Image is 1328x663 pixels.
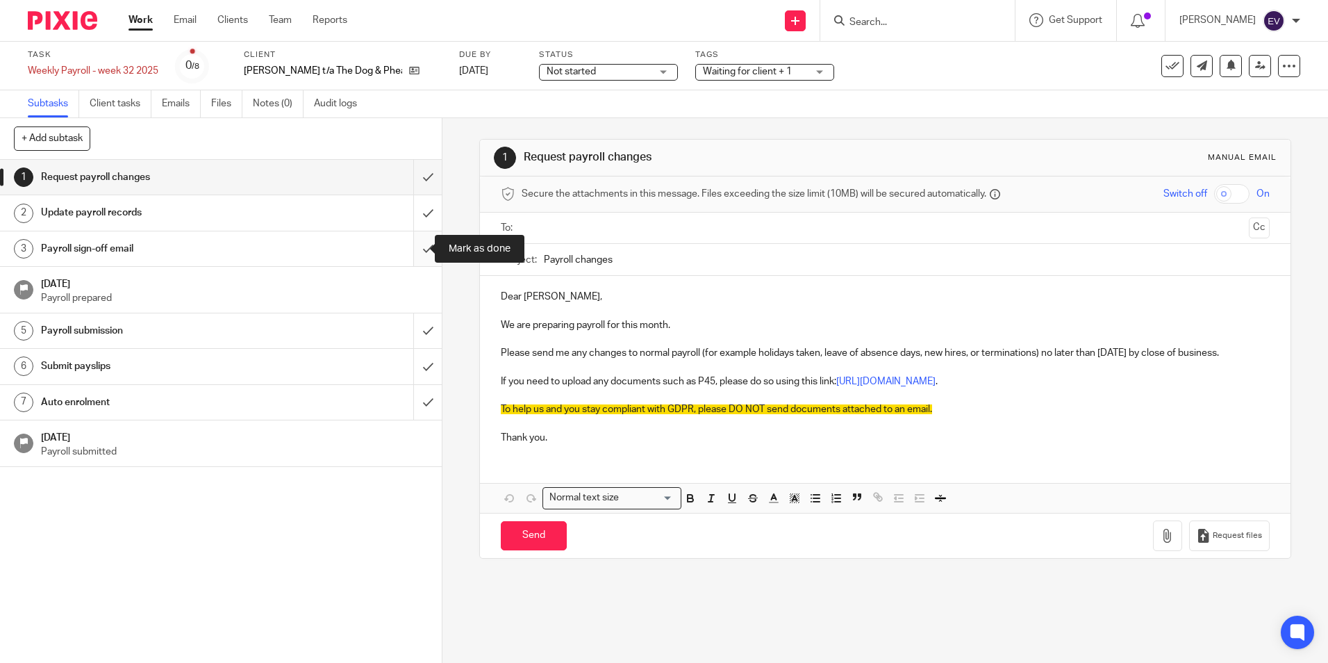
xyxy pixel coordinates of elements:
[41,356,280,377] h1: Submit payslips
[848,17,973,29] input: Search
[41,202,280,223] h1: Update payroll records
[211,90,242,117] a: Files
[41,274,429,291] h1: [DATE]
[459,49,522,60] label: Due by
[522,187,986,201] span: Secure the attachments in this message. Files exceeding the size limit (10MB) will be secured aut...
[244,49,442,60] label: Client
[494,147,516,169] div: 1
[703,67,792,76] span: Waiting for client + 1
[313,13,347,27] a: Reports
[41,291,429,305] p: Payroll prepared
[14,321,33,341] div: 5
[14,239,33,259] div: 3
[185,58,199,74] div: 0
[501,404,932,414] span: To help us and you stay compliant with GDPR, please DO NOT send documents attached to an email.
[90,90,151,117] a: Client tasks
[501,253,537,267] label: Subject:
[459,66,488,76] span: [DATE]
[28,11,97,30] img: Pixie
[28,49,158,60] label: Task
[41,167,280,188] h1: Request payroll changes
[14,167,33,187] div: 1
[623,491,673,505] input: Search for option
[501,318,1269,332] p: We are preparing payroll for this month.
[546,491,622,505] span: Normal text size
[695,49,834,60] label: Tags
[1263,10,1285,32] img: svg%3E
[14,393,33,412] div: 7
[1256,187,1270,201] span: On
[14,357,33,376] div: 6
[14,204,33,223] div: 2
[174,13,197,27] a: Email
[542,487,681,509] div: Search for option
[41,427,429,445] h1: [DATE]
[41,392,280,413] h1: Auto enrolment
[836,377,936,386] a: [URL][DOMAIN_NAME]
[1213,530,1262,541] span: Request files
[501,221,516,235] label: To:
[217,13,248,27] a: Clients
[41,320,280,341] h1: Payroll submission
[244,64,402,78] p: [PERSON_NAME] t/a The Dog & Pheasant
[253,90,304,117] a: Notes (0)
[501,375,1269,388] p: If you need to upload any documents such as P45, please do so using this link: .
[524,150,915,165] h1: Request payroll changes
[41,445,429,459] p: Payroll submitted
[192,63,199,70] small: /8
[501,346,1269,360] p: Please send me any changes to normal payroll (for example holidays taken, leave of absence days, ...
[1163,187,1207,201] span: Switch off
[1249,218,1270,238] button: Cc
[162,90,201,117] a: Emails
[1189,521,1270,552] button: Request files
[1179,13,1256,27] p: [PERSON_NAME]
[28,90,79,117] a: Subtasks
[1208,152,1277,163] div: Manual email
[501,290,1269,304] p: Dear [PERSON_NAME],
[28,64,158,78] div: Weekly Payroll - week 32 2025
[539,49,678,60] label: Status
[14,126,90,150] button: + Add subtask
[269,13,292,27] a: Team
[1049,15,1102,25] span: Get Support
[41,238,280,259] h1: Payroll sign-off email
[501,521,567,551] input: Send
[128,13,153,27] a: Work
[547,67,596,76] span: Not started
[314,90,367,117] a: Audit logs
[501,431,1269,445] p: Thank you.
